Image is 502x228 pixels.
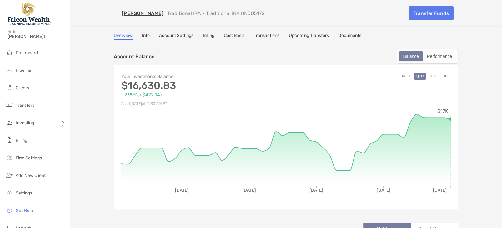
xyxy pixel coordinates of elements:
[242,188,256,193] tspan: [DATE]
[254,33,279,40] a: Transactions
[16,120,34,126] span: Investing
[224,33,244,40] a: Cost Basis
[397,49,458,64] div: segmented control
[114,33,133,40] a: Overview
[6,154,13,161] img: firm-settings icon
[122,10,163,16] a: [PERSON_NAME]
[114,53,154,60] p: Account Balance
[409,6,454,20] a: Transfer Funds
[16,208,33,213] span: Get Help
[6,84,13,91] img: clients icon
[167,10,264,16] p: Traditional IRA - Traditional IRA 8NJ05172
[6,101,13,109] img: transfers icon
[6,119,13,126] img: investing icon
[16,138,27,143] span: Billing
[309,188,323,193] tspan: [DATE]
[121,100,286,108] p: As of [DATE] at 11:30 AM ET
[203,33,214,40] a: Billing
[6,66,13,74] img: pipeline icon
[8,3,51,25] img: Falcon Wealth Planning Logo
[16,68,31,73] span: Pipeline
[289,33,329,40] a: Upcoming Transfers
[16,85,29,91] span: Clients
[8,34,66,39] span: [PERSON_NAME]!
[399,73,412,80] button: MTD
[441,73,451,80] button: All
[6,206,13,214] img: get-help icon
[433,188,447,193] tspan: [DATE]
[6,49,13,56] img: dashboard icon
[16,173,46,178] span: Add New Client
[142,33,150,40] a: Info
[399,52,422,61] div: Balance
[16,103,34,108] span: Transfers
[159,33,193,40] a: Account Settings
[121,91,286,99] p: +2.99% ( +$472.14 )
[424,52,455,61] div: Performance
[175,188,189,193] tspan: [DATE]
[338,33,361,40] a: Documents
[437,108,448,114] tspan: $17K
[16,50,38,55] span: Dashboard
[6,189,13,196] img: settings icon
[6,136,13,144] img: billing icon
[16,190,32,196] span: Settings
[121,73,286,80] p: Your Investments Balance
[121,82,286,90] p: $16,630.83
[377,188,390,193] tspan: [DATE]
[16,155,42,161] span: Firm Settings
[428,73,440,80] button: YTD
[6,171,13,179] img: add_new_client icon
[414,73,426,80] button: QTD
